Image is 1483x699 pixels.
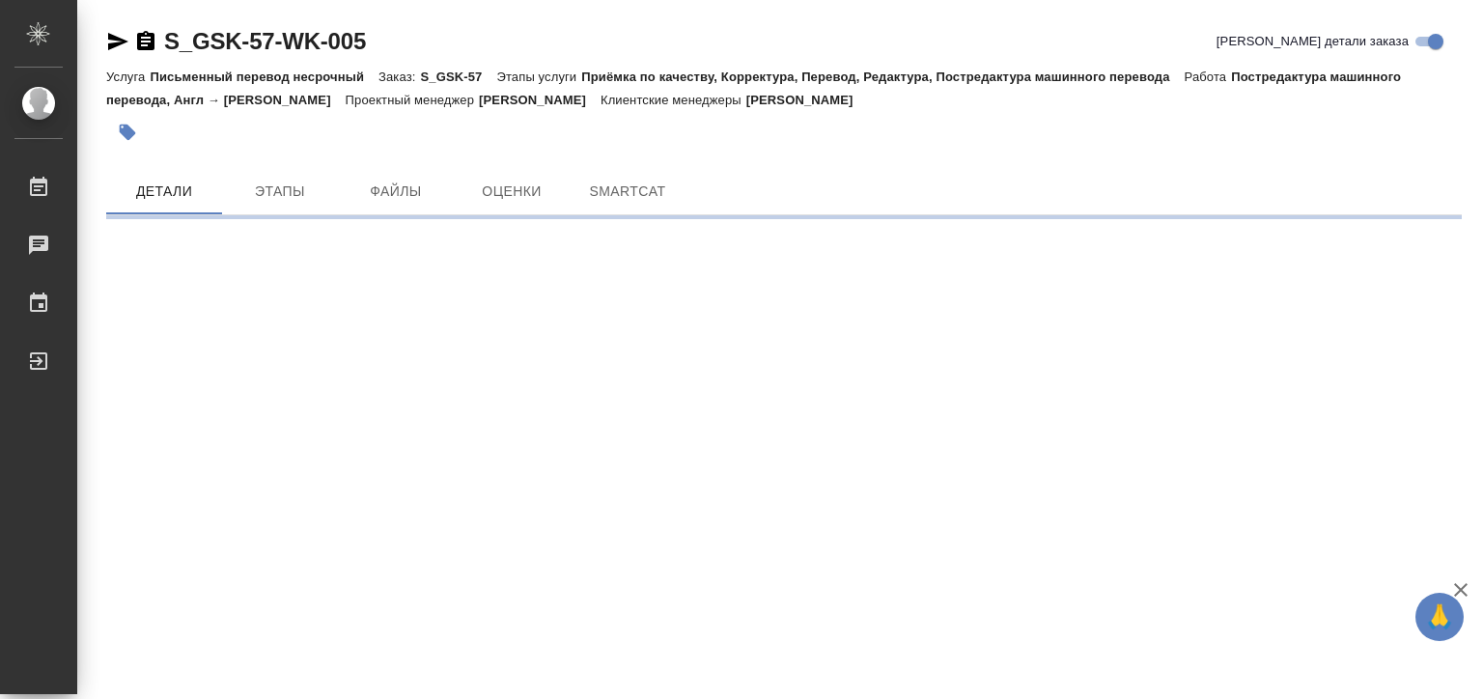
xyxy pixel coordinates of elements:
[1415,593,1464,641] button: 🙏
[581,180,674,204] span: SmartCat
[106,111,149,154] button: Добавить тэг
[1185,70,1232,84] p: Работа
[118,180,210,204] span: Детали
[420,70,496,84] p: S_GSK-57
[106,30,129,53] button: Скопировать ссылку для ЯМессенджера
[479,93,601,107] p: [PERSON_NAME]
[496,70,581,84] p: Этапы услуги
[465,180,558,204] span: Оценки
[378,70,420,84] p: Заказ:
[581,70,1184,84] p: Приёмка по качеству, Корректура, Перевод, Редактура, Постредактура машинного перевода
[150,70,378,84] p: Письменный перевод несрочный
[346,93,479,107] p: Проектный менеджер
[164,28,366,54] a: S_GSK-57-WK-005
[1217,32,1409,51] span: [PERSON_NAME] детали заказа
[350,180,442,204] span: Файлы
[601,93,746,107] p: Клиентские менеджеры
[234,180,326,204] span: Этапы
[134,30,157,53] button: Скопировать ссылку
[1423,597,1456,637] span: 🙏
[106,70,150,84] p: Услуга
[746,93,868,107] p: [PERSON_NAME]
